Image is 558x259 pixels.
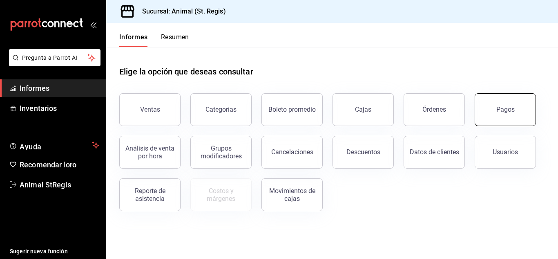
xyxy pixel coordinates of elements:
font: Cancelaciones [271,148,313,156]
button: Pregunta a Parrot AI [9,49,100,66]
font: Usuarios [493,148,518,156]
button: Boleto promedio [261,93,323,126]
font: Inventarios [20,104,57,113]
font: Informes [20,84,49,92]
button: Análisis de venta por hora [119,136,181,169]
font: Ayuda [20,142,42,151]
button: Datos de clientes [404,136,465,169]
font: Resumen [161,33,189,41]
font: Análisis de venta por hora [125,144,174,160]
button: Categorías [190,93,252,126]
font: Movimientos de cajas [269,187,315,203]
font: Costos y márgenes [207,187,235,203]
button: Órdenes [404,93,465,126]
button: Usuarios [475,136,536,169]
font: Recomendar loro [20,160,76,169]
button: Descuentos [333,136,394,169]
font: Datos de clientes [410,148,459,156]
font: Informes [119,33,148,41]
font: Sucursal: Animal (St. Regis) [142,7,226,15]
font: Ventas [140,106,160,113]
font: Sugerir nueva función [10,248,68,254]
a: Cajas [333,93,394,126]
font: Pregunta a Parrot AI [22,54,78,61]
font: Grupos modificadores [201,144,242,160]
button: Contrata inventarios para ver este informe [190,178,252,211]
font: Reporte de asistencia [135,187,165,203]
font: Boleto promedio [268,106,316,113]
font: Categorías [205,106,237,113]
font: Animal StRegis [20,180,71,189]
button: Ventas [119,93,181,126]
font: Elige la opción que deseas consultar [119,67,253,77]
button: Pagos [475,93,536,126]
button: Grupos modificadores [190,136,252,169]
button: Cancelaciones [261,136,323,169]
a: Pregunta a Parrot AI [6,59,100,68]
font: Pagos [496,106,515,113]
font: Órdenes [422,106,446,113]
div: pestañas de navegación [119,33,189,47]
button: abrir_cajón_menú [90,21,96,28]
button: Movimientos de cajas [261,178,323,211]
font: Cajas [355,106,372,113]
button: Reporte de asistencia [119,178,181,211]
font: Descuentos [346,148,380,156]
